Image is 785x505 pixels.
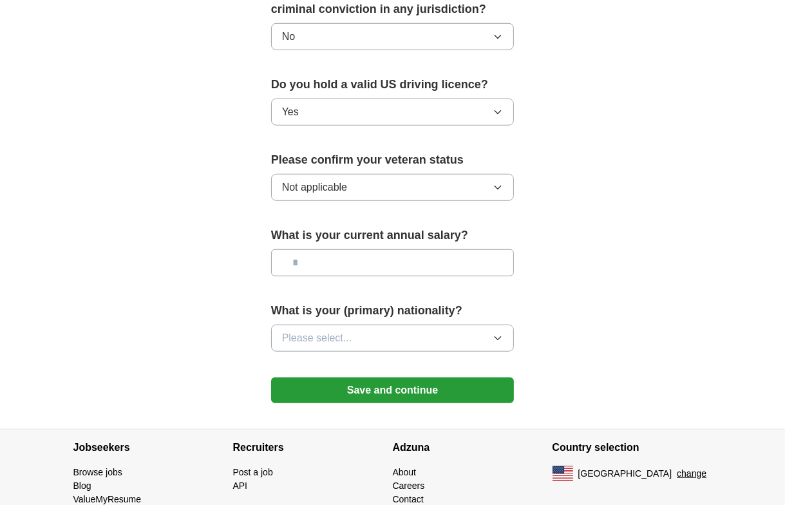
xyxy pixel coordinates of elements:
a: ValueMyResume [73,494,142,504]
button: Yes [271,99,515,126]
a: Careers [393,481,425,491]
label: Please confirm your veteran status [271,151,515,169]
span: Please select... [282,330,352,346]
button: Save and continue [271,377,515,403]
a: Blog [73,481,91,491]
a: Browse jobs [73,467,122,477]
a: API [233,481,248,491]
button: change [677,467,706,481]
span: No [282,29,295,44]
h4: Country selection [553,430,712,466]
a: Post a job [233,467,273,477]
a: Contact [393,494,424,504]
label: Do you hold a valid US driving licence? [271,76,515,93]
button: Not applicable [271,174,515,201]
label: What is your (primary) nationality? [271,302,515,319]
span: Not applicable [282,180,347,195]
img: US flag [553,466,573,481]
label: What is your current annual salary? [271,227,515,244]
span: Yes [282,104,299,120]
button: Please select... [271,325,515,352]
span: [GEOGRAPHIC_DATA] [578,467,672,481]
a: About [393,467,417,477]
button: No [271,23,515,50]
